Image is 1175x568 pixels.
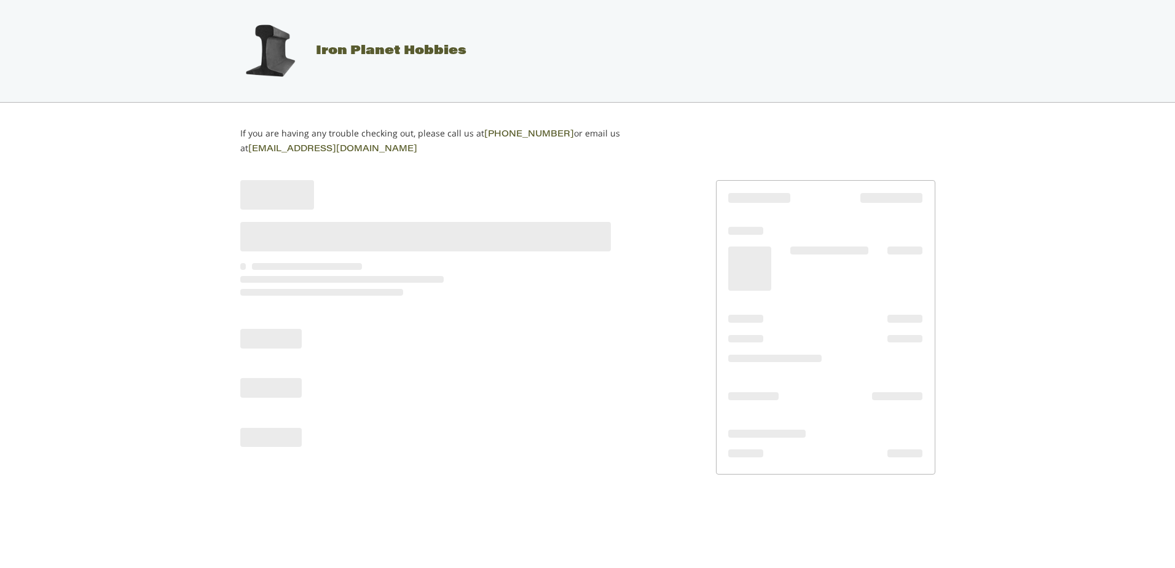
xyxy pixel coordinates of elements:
img: Iron Planet Hobbies [239,20,301,82]
p: If you are having any trouble checking out, please call us at or email us at [240,127,659,156]
a: [PHONE_NUMBER] [484,130,574,139]
a: Iron Planet Hobbies [227,45,466,57]
span: Iron Planet Hobbies [316,45,466,57]
a: [EMAIL_ADDRESS][DOMAIN_NAME] [248,145,417,154]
